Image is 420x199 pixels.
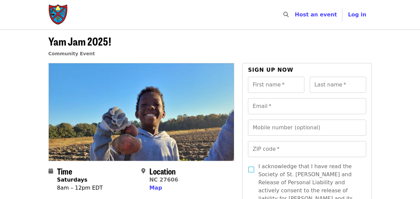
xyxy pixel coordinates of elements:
i: calendar icon [48,168,53,174]
button: Map [149,184,162,192]
a: Host an event [295,11,337,18]
span: Sign up now [248,67,293,73]
input: Search [293,7,298,23]
span: Time [57,165,72,177]
div: 8am – 12pm EDT [57,184,103,192]
button: Log in [342,8,372,21]
i: map-marker-alt icon [141,168,145,174]
input: ZIP code [248,141,366,157]
input: Mobile number (optional) [248,120,366,136]
img: Society of St. Andrew - Home [48,4,68,25]
strong: Saturdays [57,177,88,183]
input: First name [248,77,304,93]
input: Email [248,98,366,114]
a: NC 27606 [149,177,178,183]
a: Community Event [48,51,95,56]
span: Log in [348,11,366,18]
span: Yam Jam 2025! [48,33,111,49]
input: Last name [310,77,366,93]
span: Map [149,185,162,191]
span: Location [149,165,176,177]
img: Yam Jam 2025! organized by Society of St. Andrew [49,63,234,160]
i: search icon [283,11,289,18]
